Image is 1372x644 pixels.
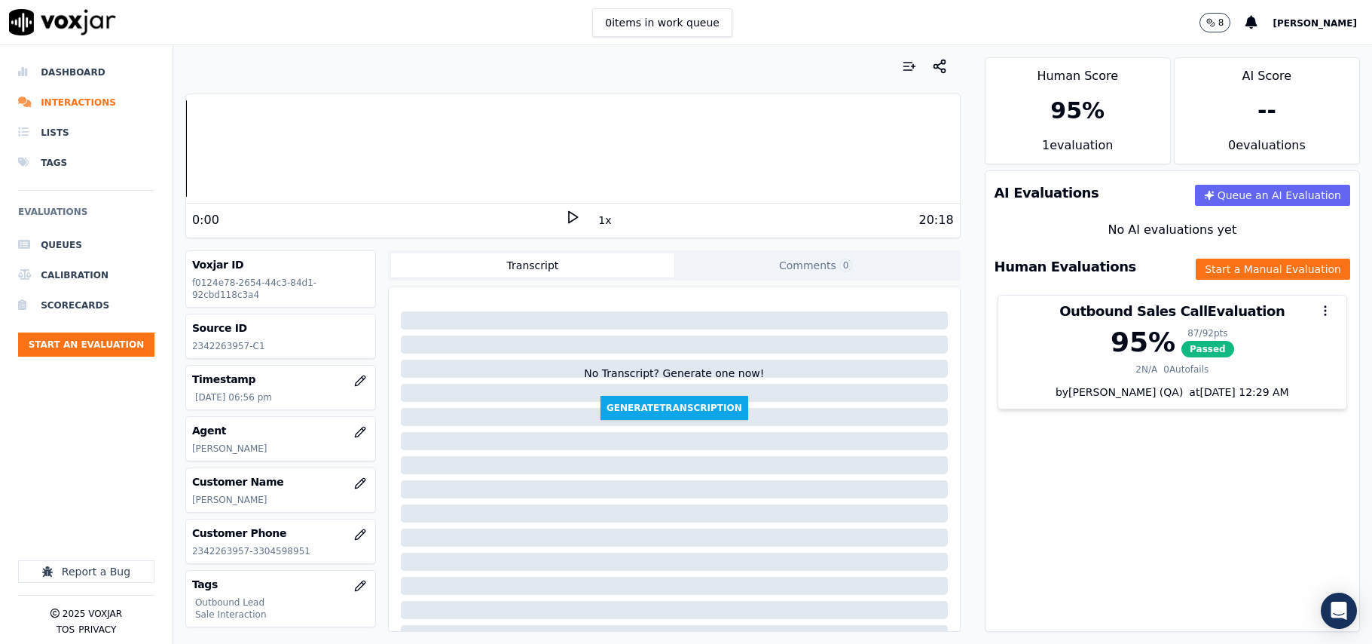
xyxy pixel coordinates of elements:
h6: Evaluations [18,203,154,230]
p: [PERSON_NAME] [192,494,369,506]
p: Outbound Lead [195,596,369,609]
div: 95 % [1111,327,1175,357]
button: 8 [1199,13,1231,32]
a: Lists [18,118,154,148]
button: 8 [1199,13,1246,32]
span: [PERSON_NAME] [1273,18,1357,29]
div: AI Score [1175,58,1359,85]
a: Calibration [18,260,154,290]
div: by [PERSON_NAME] (QA) [998,385,1346,409]
button: TOS [57,624,75,636]
div: Human Score [985,58,1170,85]
a: Dashboard [18,57,154,87]
button: 1x [595,210,614,231]
p: 2342263957-3304598951 [192,545,369,557]
div: 2 N/A [1135,363,1157,376]
a: Interactions [18,87,154,118]
img: voxjar logo [9,9,116,35]
div: 0 Autofails [1163,363,1209,376]
a: Scorecards [18,290,154,320]
div: 1 evaluation [985,136,1170,164]
div: 20:18 [918,211,953,229]
div: at [DATE] 12:29 AM [1183,385,1288,400]
button: Report a Bug [18,560,154,583]
h3: Timestamp [192,372,369,387]
span: Passed [1181,341,1234,357]
p: 2342263957-C1 [192,340,369,352]
h3: Voxjar ID [192,257,369,272]
button: Comments [674,253,958,278]
p: 2025 Voxjar [63,608,122,620]
h3: Tags [192,577,369,592]
div: 95 % [1050,97,1105,124]
h3: Human Evaluations [995,260,1136,274]
button: Start a Manual Evaluation [1196,259,1350,280]
div: 0:00 [192,211,219,229]
button: Privacy [78,624,116,636]
div: -- [1257,97,1276,124]
button: Transcript [391,253,674,278]
h3: Source ID [192,320,369,336]
button: Queue an AI Evaluation [1195,185,1350,206]
h3: Customer Name [192,474,369,489]
p: [PERSON_NAME] [192,443,369,455]
a: Tags [18,148,154,178]
h3: Agent [192,423,369,438]
p: [DATE] 06:56 pm [195,391,369,403]
a: Queues [18,230,154,260]
div: Open Intercom Messenger [1321,593,1357,629]
button: Start an Evaluation [18,333,154,357]
button: GenerateTranscription [600,396,748,420]
p: 8 [1218,17,1224,29]
div: No Transcript? Generate one now! [584,366,764,396]
h3: Customer Phone [192,526,369,541]
p: Sale Interaction [195,609,369,621]
button: 0items in work queue [592,8,732,37]
div: No AI evaluations yet [998,221,1347,239]
div: 0 evaluation s [1175,136,1359,164]
p: f0124e78-2654-44c3-84d1-92cbd118c3a4 [192,277,369,301]
h3: AI Evaluations [995,186,1099,200]
button: [PERSON_NAME] [1273,14,1372,32]
span: 0 [839,259,853,272]
div: 87 / 92 pts [1181,327,1234,339]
